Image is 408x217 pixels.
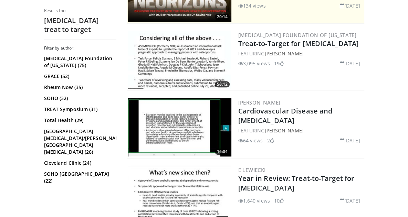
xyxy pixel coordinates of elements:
[128,98,231,156] img: 8d8c591b-d9d5-4851-bd50-8c5ea4b26ffc.300x170_q85_crop-smart_upscale.jpg
[128,31,231,89] img: c28e1335-c7f0-4b37-a9d1-86a6326eac04.300x170_q85_crop-smart_upscale.jpg
[128,98,231,156] a: 16:04
[238,2,266,9] li: 134 views
[44,171,115,184] a: SOHO [GEOGRAPHIC_DATA] (22)
[340,137,360,144] li: [DATE]
[264,50,303,57] a: [PERSON_NAME]
[340,197,360,204] li: [DATE]
[44,55,115,69] a: [MEDICAL_DATA] Foundation of [US_STATE] (75)
[238,127,363,134] div: FEATURING
[238,50,363,57] div: FEATURING
[238,137,263,144] li: 64 views
[238,166,266,173] a: E Lewiecki
[44,106,115,113] a: TREAT Symposium (31)
[238,99,281,106] a: [PERSON_NAME]
[128,31,231,89] a: 58:12
[238,197,270,204] li: 1,640 views
[44,8,116,13] p: Results for:
[264,127,303,134] a: [PERSON_NAME]
[340,60,360,67] li: [DATE]
[238,39,359,48] a: Treat-to-Target for [MEDICAL_DATA]
[44,117,115,124] a: Total Health (29)
[274,197,284,204] li: 10
[238,60,270,67] li: 3,095 views
[44,84,115,91] a: Rheum Now (35)
[238,174,355,193] a: Year in Review: Treat-to-Target for [MEDICAL_DATA]
[44,128,115,155] a: [GEOGRAPHIC_DATA][MEDICAL_DATA]/[PERSON_NAME][GEOGRAPHIC_DATA][MEDICAL_DATA] (26)
[267,137,274,144] li: 2
[44,16,116,34] h2: [MEDICAL_DATA] treat to target
[215,14,230,20] span: 20:14
[238,32,357,39] a: [MEDICAL_DATA] Foundation of [US_STATE]
[215,149,230,155] span: 16:04
[44,160,115,166] a: Cleveland Clinic (24)
[44,95,115,102] a: SOHO (32)
[44,45,116,51] h3: Filter by author:
[44,73,115,80] a: GRACE (52)
[274,60,284,67] li: 19
[238,106,333,125] a: Cardiovascular Disease and [MEDICAL_DATA]
[215,81,230,87] span: 58:12
[340,2,360,9] li: [DATE]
